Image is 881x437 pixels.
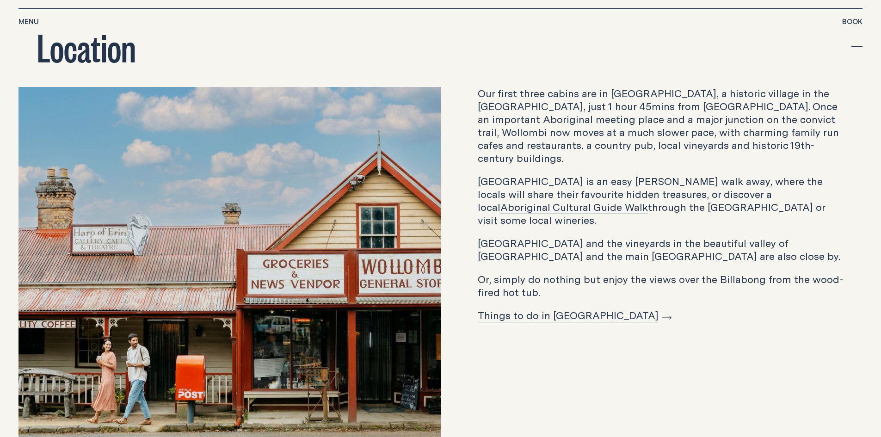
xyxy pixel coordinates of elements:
a: Things to do in [GEOGRAPHIC_DATA] [478,308,672,322]
button: expand accordion [18,9,863,87]
span: Menu [18,18,39,25]
p: Our first three cabins are in [GEOGRAPHIC_DATA], a historic village in the [GEOGRAPHIC_DATA], jus... [478,87,844,165]
span: Book [842,18,863,25]
p: [GEOGRAPHIC_DATA] is an easy [PERSON_NAME] walk away, where the locals will share their favourite... [478,175,844,227]
a: Aboriginal Cultural Guide Walk [500,200,648,214]
h2: Location [37,28,136,65]
button: show booking tray [842,17,863,28]
button: show menu [18,17,39,28]
p: Or, simply do nothing but enjoy the views over the Billabong from the wood-fired hot tub. [478,273,844,299]
p: [GEOGRAPHIC_DATA] and the vineyards in the beautiful valley of [GEOGRAPHIC_DATA] and the main [GE... [478,237,844,263]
